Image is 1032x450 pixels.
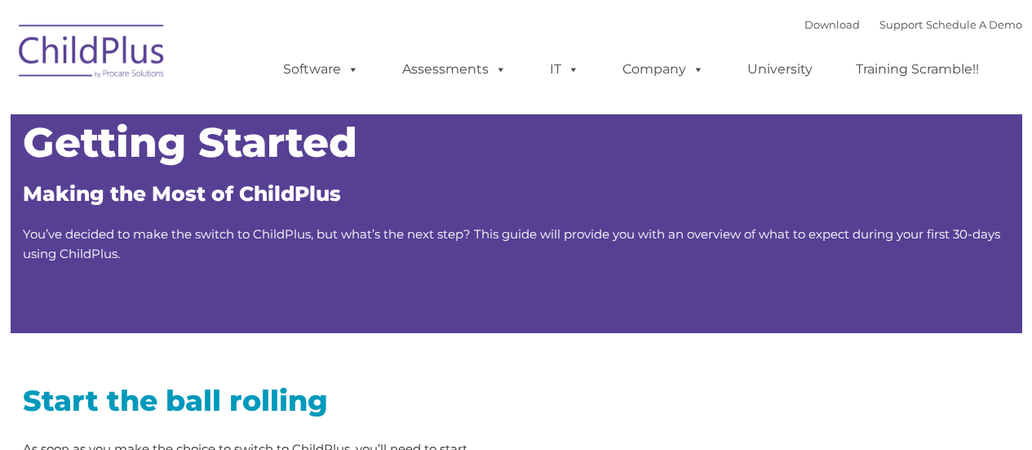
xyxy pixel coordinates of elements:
[534,53,596,86] a: IT
[879,18,923,31] a: Support
[926,18,1022,31] a: Schedule A Demo
[386,53,523,86] a: Assessments
[731,53,829,86] a: University
[23,382,504,419] h2: Start the ball rolling
[267,53,375,86] a: Software
[23,118,357,167] span: Getting Started
[11,13,174,95] img: ChildPlus by Procare Solutions
[839,53,995,86] a: Training Scramble!!
[804,18,860,31] a: Download
[804,18,1022,31] font: |
[606,53,720,86] a: Company
[23,226,1000,261] span: You’ve decided to make the switch to ChildPlus, but what’s the next step? This guide will provide...
[23,181,341,206] span: Making the Most of ChildPlus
